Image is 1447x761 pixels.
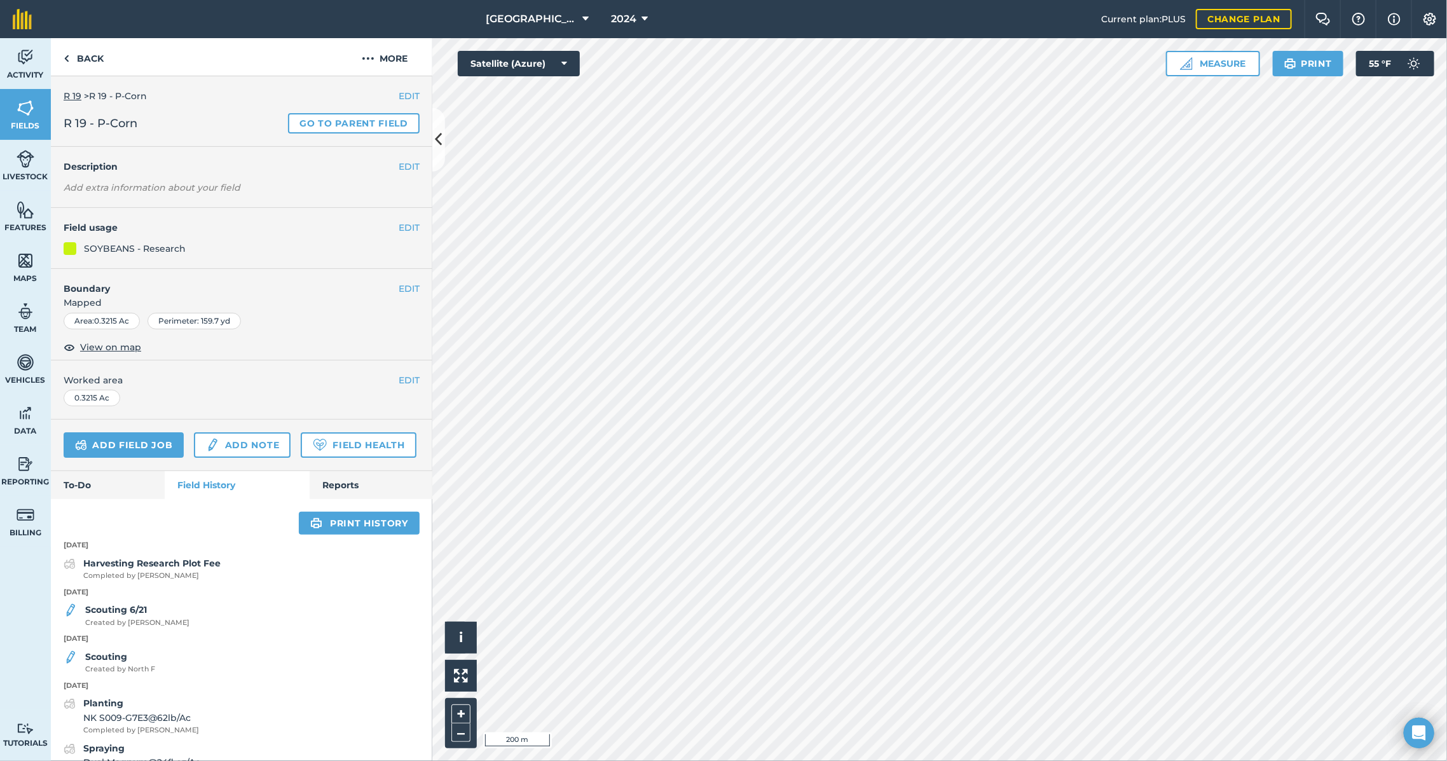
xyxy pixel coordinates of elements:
[17,455,34,474] img: svg+xml;base64,PD94bWwgdmVyc2lvbj0iMS4wIiBlbmNvZGluZz0idXRmLTgiPz4KPCEtLSBHZW5lcmF0b3I6IEFkb2JlIE...
[83,711,199,725] span: NK S009-G7E3 @ 62 lb / Ac
[64,650,155,675] a: ScoutingCreated by North F
[611,11,636,27] span: 2024
[64,90,81,102] a: R 19
[51,587,432,598] p: [DATE]
[64,741,76,757] img: svg+xml;base64,PD94bWwgdmVyc2lvbj0iMS4wIiBlbmNvZGluZz0idXRmLTgiPz4KPCEtLSBHZW5lcmF0b3I6IEFkb2JlIE...
[1422,13,1437,25] img: A cog icon
[362,51,374,66] img: svg+xml;base64,PHN2ZyB4bWxucz0iaHR0cDovL3d3dy53My5vcmcvMjAwMC9zdmciIHdpZHRoPSIyMCIgaGVpZ2h0PSIyNC...
[80,340,141,354] span: View on map
[64,696,76,711] img: svg+xml;base64,PD94bWwgdmVyc2lvbj0iMS4wIiBlbmNvZGluZz0idXRmLTgiPz4KPCEtLSBHZW5lcmF0b3I6IEFkb2JlIE...
[64,339,75,355] img: svg+xml;base64,PHN2ZyB4bWxucz0iaHR0cDovL3d3dy53My5vcmcvMjAwMC9zdmciIHdpZHRoPSIxOCIgaGVpZ2h0PSIyNC...
[310,516,322,531] img: svg+xml;base64,PHN2ZyB4bWxucz0iaHR0cDovL3d3dy53My5vcmcvMjAwMC9zdmciIHdpZHRoPSIxOSIgaGVpZ2h0PSIyNC...
[85,617,189,629] span: Created by [PERSON_NAME]
[13,9,32,29] img: fieldmargin Logo
[51,471,165,499] a: To-Do
[1369,51,1391,76] span: 55 ° F
[83,697,123,709] strong: Planting
[1351,13,1366,25] img: A question mark icon
[337,38,432,76] button: More
[75,437,87,453] img: svg+xml;base64,PD94bWwgdmVyc2lvbj0iMS4wIiBlbmNvZGluZz0idXRmLTgiPz4KPCEtLSBHZW5lcmF0b3I6IEFkb2JlIE...
[64,390,120,406] div: 0.3215 Ac
[51,680,432,692] p: [DATE]
[64,696,199,736] a: PlantingNK S009-G7E3@62lb/AcCompleted by [PERSON_NAME]
[17,251,34,270] img: svg+xml;base64,PHN2ZyB4bWxucz0iaHR0cDovL3d3dy53My5vcmcvMjAwMC9zdmciIHdpZHRoPSI1NiIgaGVpZ2h0PSI2MC...
[17,200,34,219] img: svg+xml;base64,PHN2ZyB4bWxucz0iaHR0cDovL3d3dy53My5vcmcvMjAwMC9zdmciIHdpZHRoPSI1NiIgaGVpZ2h0PSI2MC...
[64,182,240,193] em: Add extra information about your field
[64,89,420,103] div: > R 19 - P-Corn
[85,664,155,675] span: Created by North F
[301,432,416,458] a: Field Health
[51,540,432,551] p: [DATE]
[17,48,34,67] img: svg+xml;base64,PD94bWwgdmVyc2lvbj0iMS4wIiBlbmNvZGluZz0idXRmLTgiPz4KPCEtLSBHZW5lcmF0b3I6IEFkb2JlIE...
[1273,51,1344,76] button: Print
[64,556,76,572] img: svg+xml;base64,PD94bWwgdmVyc2lvbj0iMS4wIiBlbmNvZGluZz0idXRmLTgiPz4KPCEtLSBHZW5lcmF0b3I6IEFkb2JlIE...
[205,437,219,453] img: svg+xml;base64,PD94bWwgdmVyc2lvbj0iMS4wIiBlbmNvZGluZz0idXRmLTgiPz4KPCEtLSBHZW5lcmF0b3I6IEFkb2JlIE...
[64,603,78,618] img: svg+xml;base64,PD94bWwgdmVyc2lvbj0iMS4wIiBlbmNvZGluZz0idXRmLTgiPz4KPCEtLSBHZW5lcmF0b3I6IEFkb2JlIE...
[459,629,463,645] span: i
[399,373,420,387] button: EDIT
[445,622,477,654] button: i
[64,432,184,458] a: Add field job
[458,51,580,76] button: Satellite (Azure)
[1284,56,1296,71] img: svg+xml;base64,PHN2ZyB4bWxucz0iaHR0cDovL3d3dy53My5vcmcvMjAwMC9zdmciIHdpZHRoPSIxOSIgaGVpZ2h0PSIyNC...
[51,633,432,645] p: [DATE]
[299,512,420,535] a: Print history
[17,99,34,118] img: svg+xml;base64,PHN2ZyB4bWxucz0iaHR0cDovL3d3dy53My5vcmcvMjAwMC9zdmciIHdpZHRoPSI1NiIgaGVpZ2h0PSI2MC...
[17,149,34,168] img: svg+xml;base64,PD94bWwgdmVyc2lvbj0iMS4wIiBlbmNvZGluZz0idXRmLTgiPz4KPCEtLSBHZW5lcmF0b3I6IEFkb2JlIE...
[1196,9,1292,29] a: Change plan
[64,51,69,66] img: svg+xml;base64,PHN2ZyB4bWxucz0iaHR0cDovL3d3dy53My5vcmcvMjAwMC9zdmciIHdpZHRoPSI5IiBoZWlnaHQ9IjI0Ii...
[64,556,221,582] a: Harvesting Research Plot FeeCompleted by [PERSON_NAME]
[147,313,241,329] div: Perimeter : 159.7 yd
[84,242,186,256] div: SOYBEANS - Research
[64,313,140,329] div: Area : 0.3215 Ac
[17,302,34,321] img: svg+xml;base64,PD94bWwgdmVyc2lvbj0iMS4wIiBlbmNvZGluZz0idXRmLTgiPz4KPCEtLSBHZW5lcmF0b3I6IEFkb2JlIE...
[51,269,399,296] h4: Boundary
[1356,51,1434,76] button: 55 °F
[1401,51,1427,76] img: svg+xml;base64,PD94bWwgdmVyc2lvbj0iMS4wIiBlbmNvZGluZz0idXRmLTgiPz4KPCEtLSBHZW5lcmF0b3I6IEFkb2JlIE...
[83,558,221,569] strong: Harvesting Research Plot Fee
[310,471,432,499] a: Reports
[64,650,78,665] img: svg+xml;base64,PD94bWwgdmVyc2lvbj0iMS4wIiBlbmNvZGluZz0idXRmLTgiPz4KPCEtLSBHZW5lcmF0b3I6IEFkb2JlIE...
[399,89,420,103] button: EDIT
[194,432,291,458] a: Add note
[1315,13,1331,25] img: Two speech bubbles overlapping with the left bubble in the forefront
[1101,12,1186,26] span: Current plan : PLUS
[1404,718,1434,748] div: Open Intercom Messenger
[85,651,127,662] strong: Scouting
[64,339,141,355] button: View on map
[1166,51,1260,76] button: Measure
[17,353,34,372] img: svg+xml;base64,PD94bWwgdmVyc2lvbj0iMS4wIiBlbmNvZGluZz0idXRmLTgiPz4KPCEtLSBHZW5lcmF0b3I6IEFkb2JlIE...
[399,221,420,235] button: EDIT
[1180,57,1193,70] img: Ruler icon
[83,725,199,736] span: Completed by [PERSON_NAME]
[454,669,468,683] img: Four arrows, one pointing top left, one top right, one bottom right and the last bottom left
[17,723,34,735] img: svg+xml;base64,PD94bWwgdmVyc2lvbj0iMS4wIiBlbmNvZGluZz0idXRmLTgiPz4KPCEtLSBHZW5lcmF0b3I6IEFkb2JlIE...
[51,296,432,310] span: Mapped
[451,723,470,742] button: –
[83,570,221,582] span: Completed by [PERSON_NAME]
[64,160,420,174] h4: Description
[451,704,470,723] button: +
[165,471,309,499] a: Field History
[64,603,189,628] a: Scouting 6/21Created by [PERSON_NAME]
[64,373,420,387] span: Worked area
[64,114,137,132] span: R 19 - P-Corn
[399,160,420,174] button: EDIT
[51,38,116,76] a: Back
[399,282,420,296] button: EDIT
[486,11,577,27] span: [GEOGRAPHIC_DATA]
[1388,11,1401,27] img: svg+xml;base64,PHN2ZyB4bWxucz0iaHR0cDovL3d3dy53My5vcmcvMjAwMC9zdmciIHdpZHRoPSIxNyIgaGVpZ2h0PSIxNy...
[17,505,34,524] img: svg+xml;base64,PD94bWwgdmVyc2lvbj0iMS4wIiBlbmNvZGluZz0idXRmLTgiPz4KPCEtLSBHZW5lcmF0b3I6IEFkb2JlIE...
[85,604,147,615] strong: Scouting 6/21
[288,113,420,134] a: Go to parent field
[17,404,34,423] img: svg+xml;base64,PD94bWwgdmVyc2lvbj0iMS4wIiBlbmNvZGluZz0idXRmLTgiPz4KPCEtLSBHZW5lcmF0b3I6IEFkb2JlIE...
[64,221,399,235] h4: Field usage
[83,743,125,754] strong: Spraying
